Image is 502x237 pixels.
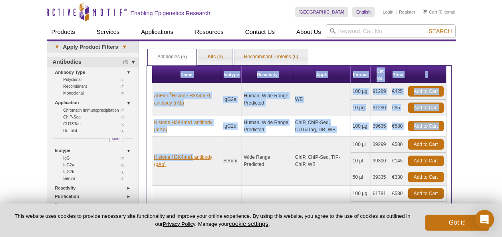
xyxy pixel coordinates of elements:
p: This website uses cookies to provide necessary site functionality and improve your online experie... [13,213,412,228]
a: Add to Cart [408,121,444,131]
a: Products [47,24,80,39]
td: ChIP, ChIP-Seq, TIP-ChIP, WB [293,136,351,186]
a: Register [399,9,415,15]
a: About Us [292,24,326,39]
a: Add to Cart [408,103,444,113]
td: 100 µl [351,136,371,153]
span: (1) [121,162,129,168]
a: (2)CUT&Tag [63,120,129,127]
td: €95 [390,100,406,116]
a: Services [92,24,125,39]
a: Add to Cart [408,188,444,199]
div: Open Intercom Messenger [475,210,494,229]
th: Appl. [293,66,351,83]
td: Wide Range Predicted [242,186,293,235]
a: Add to Cart [408,156,444,166]
td: 39300 [371,153,390,169]
td: 39299 [371,136,390,153]
a: English [352,7,375,17]
td: 100 µg [351,83,371,100]
td: 91290 [371,100,390,116]
a: (2)Polyclonal [63,76,129,83]
a: Privacy Policy [163,221,195,227]
td: 100 µg [351,116,371,136]
a: ▾Apply Product Filters▾ [47,41,139,53]
a: Antibody Type [55,68,134,77]
th: Cat No. [371,66,390,83]
a: Add to Cart [408,172,444,182]
li: | [396,7,397,17]
td: €330 [390,169,406,186]
td: 50 µl [351,169,371,186]
td: 10 µg [351,100,371,116]
td: 10 µl [351,153,371,169]
a: Application [55,99,134,107]
th: Name [152,66,221,83]
th: Price [390,66,406,83]
td: WB [293,83,351,116]
sup: ® [169,92,172,96]
td: Serum [221,136,242,186]
a: [GEOGRAPHIC_DATA] [295,7,349,17]
a: Recombinant Proteins (6) [234,49,308,65]
td: €425 [390,83,406,100]
td: Human, Wide Range Predicted [242,116,293,136]
td: 39635 [371,116,390,136]
img: Your Cart [423,10,427,14]
a: (3)ChIP-Seq [63,114,129,120]
a: Histone H3K4me1 antibody (mAb) [154,119,219,133]
span: ▾ [118,43,131,51]
span: (2) [121,120,129,127]
td: ChIP, ChIP-Seq, WB [293,186,351,235]
th: Reactivity [242,66,293,83]
a: Antibodies (5) [148,49,196,65]
a: Reactivity [55,184,134,192]
span: (1) [121,127,129,134]
a: Histone H3K4me1 antibody (pAb) [154,154,219,168]
a: Purification [55,192,134,201]
span: (2) [121,76,129,83]
td: 100 µg [351,186,371,202]
a: (2)Recombinant [63,83,129,90]
a: AbFlex®Histone H3K4me1 antibody (rAb) [154,92,219,107]
span: More [112,135,121,142]
span: (4) [121,107,129,114]
td: €145 [390,153,406,169]
button: Search [426,28,454,35]
th: Format [351,66,371,83]
td: 61781 [371,186,390,202]
a: (1)Monoclonal [63,90,129,97]
a: Login [383,9,393,15]
a: Applications [136,24,178,39]
a: (1)Dot blot [63,127,129,134]
td: 10 µg [351,202,371,218]
button: cookie settings [229,220,268,227]
td: Human, Wide Range Predicted [242,83,293,116]
span: Search [429,28,452,34]
input: Keyword, Cat. No. [326,24,456,38]
h2: Enabling Epigenetics Research [131,10,210,17]
a: (4)Chromatin Immunoprecipitation [63,107,129,114]
a: Contact Us [240,24,280,39]
span: (5) [123,57,133,67]
a: (1)IgG2a [63,162,129,168]
a: (5)Antibodies [47,57,139,67]
span: (2) [121,83,129,90]
a: More [109,138,123,142]
span: (2) [121,155,129,162]
span: (1) [121,168,129,175]
a: Isotype [55,146,134,155]
td: 61782 [371,202,390,218]
span: (3) [121,114,129,120]
a: (2)IgG [63,155,129,162]
a: Host [55,200,134,209]
a: Histone H3K4me1 antibody (pAb) [154,203,219,217]
a: (1)IgG2b [63,168,129,175]
span: ▾ [51,43,63,51]
th: Isotype [221,66,242,83]
a: (1)Serum [63,175,129,182]
td: Wide Range Predicted [242,136,293,186]
a: Kits (3) [198,49,232,65]
td: €580 [390,186,406,202]
button: Got it! [425,215,489,231]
